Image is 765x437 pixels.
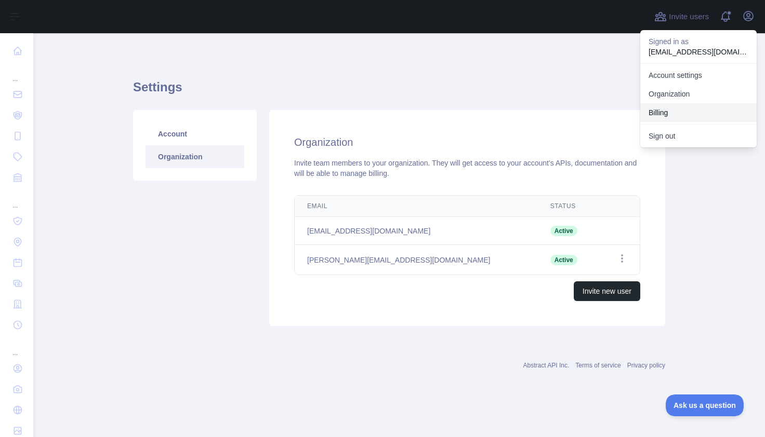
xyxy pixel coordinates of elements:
[295,245,538,275] td: [PERSON_NAME][EMAIL_ADDRESS][DOMAIN_NAME]
[640,127,757,145] button: Sign out
[666,394,744,416] iframe: Toggle Customer Support
[627,362,665,369] a: Privacy policy
[295,196,538,217] th: Email
[538,196,599,217] th: Status
[146,145,244,168] a: Organization
[649,47,748,57] p: [EMAIL_ADDRESS][DOMAIN_NAME]
[640,85,757,103] a: Organization
[652,8,711,25] button: Invite users
[575,362,621,369] a: Terms of service
[669,11,709,23] span: Invite users
[550,226,577,236] span: Active
[649,36,748,47] p: Signed in as
[294,158,640,179] div: Invite team members to your organization. They will get access to your account's APIs, documentat...
[294,135,640,149] h2: Organization
[640,103,757,122] button: Billing
[550,255,577,265] span: Active
[295,217,538,245] td: [EMAIL_ADDRESS][DOMAIN_NAME]
[8,336,25,357] div: ...
[133,79,665,104] h1: Settings
[8,189,25,210] div: ...
[640,66,757,85] a: Account settings
[8,62,25,83] div: ...
[574,281,640,301] button: Invite new user
[146,122,244,145] a: Account
[523,362,570,369] a: Abstract API Inc.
